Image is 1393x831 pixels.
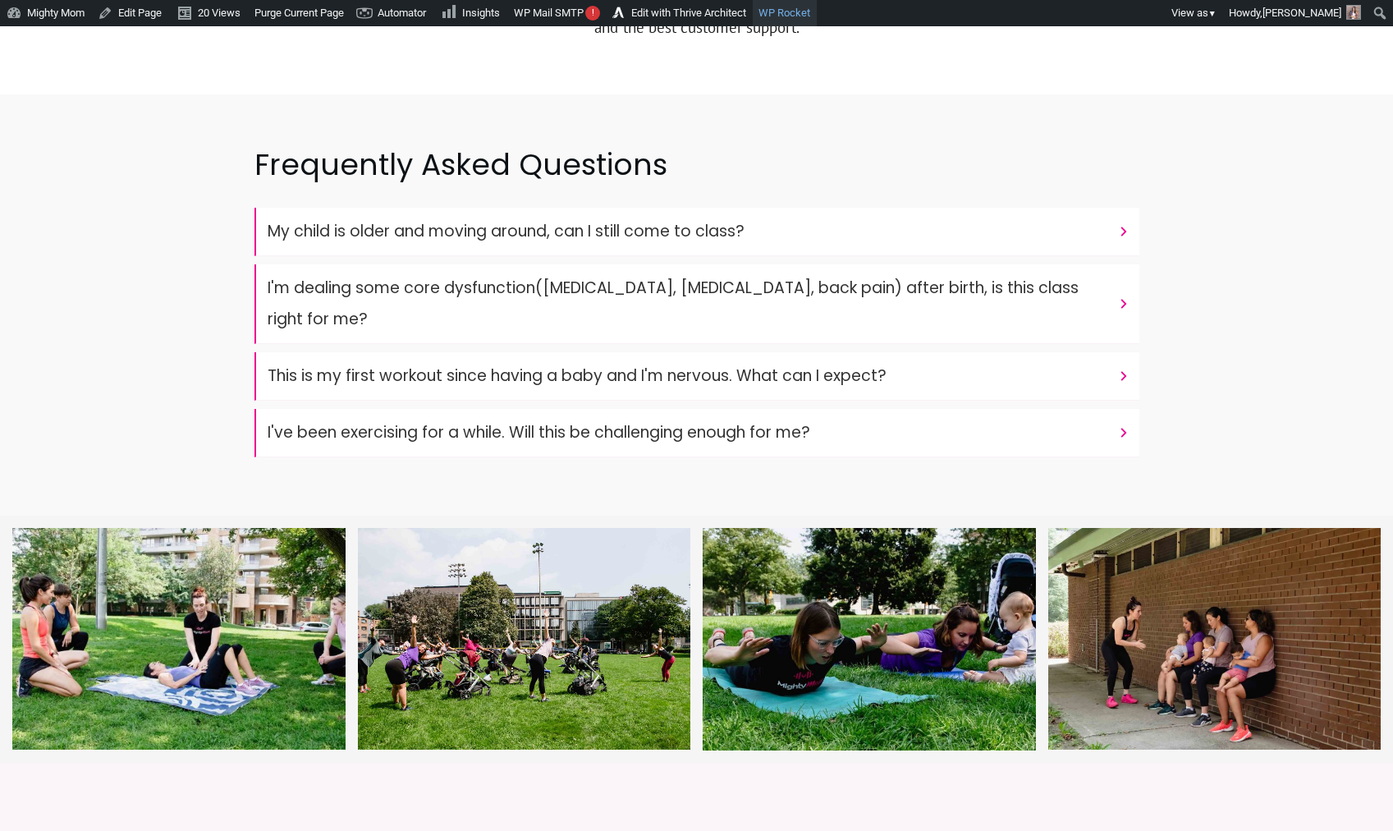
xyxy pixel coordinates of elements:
span: ! [585,6,600,21]
font: I've been exercising for a while. Will this be challenging enough for me? [268,421,810,443]
font: My child is older and moving around, can I still come to class? [268,220,745,242]
img: mighty-mom-stroller-strong-group-photo-outdoors-summer-wall-sit [1048,528,1382,750]
font: I'm dealing some core dysfunction([MEDICAL_DATA], [MEDICAL_DATA], back pain) after birth, is this... [268,277,1079,330]
h2: Frequently Asked Questions [254,145,1139,205]
img: mighty-mom-stroller-strong-group-photo-outdoors-summer-stroller-stretch [358,528,691,750]
span: [PERSON_NAME] [1262,7,1341,19]
span: Insights [462,7,500,19]
img: mighty-mom-stroller-strong-group-photo-outdoors-summer-ground-superman-workout [701,528,1051,751]
font: This is my first workout since having a baby and I'm nervous. What can I expect? [268,365,887,387]
span: ▼ [1208,8,1217,19]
